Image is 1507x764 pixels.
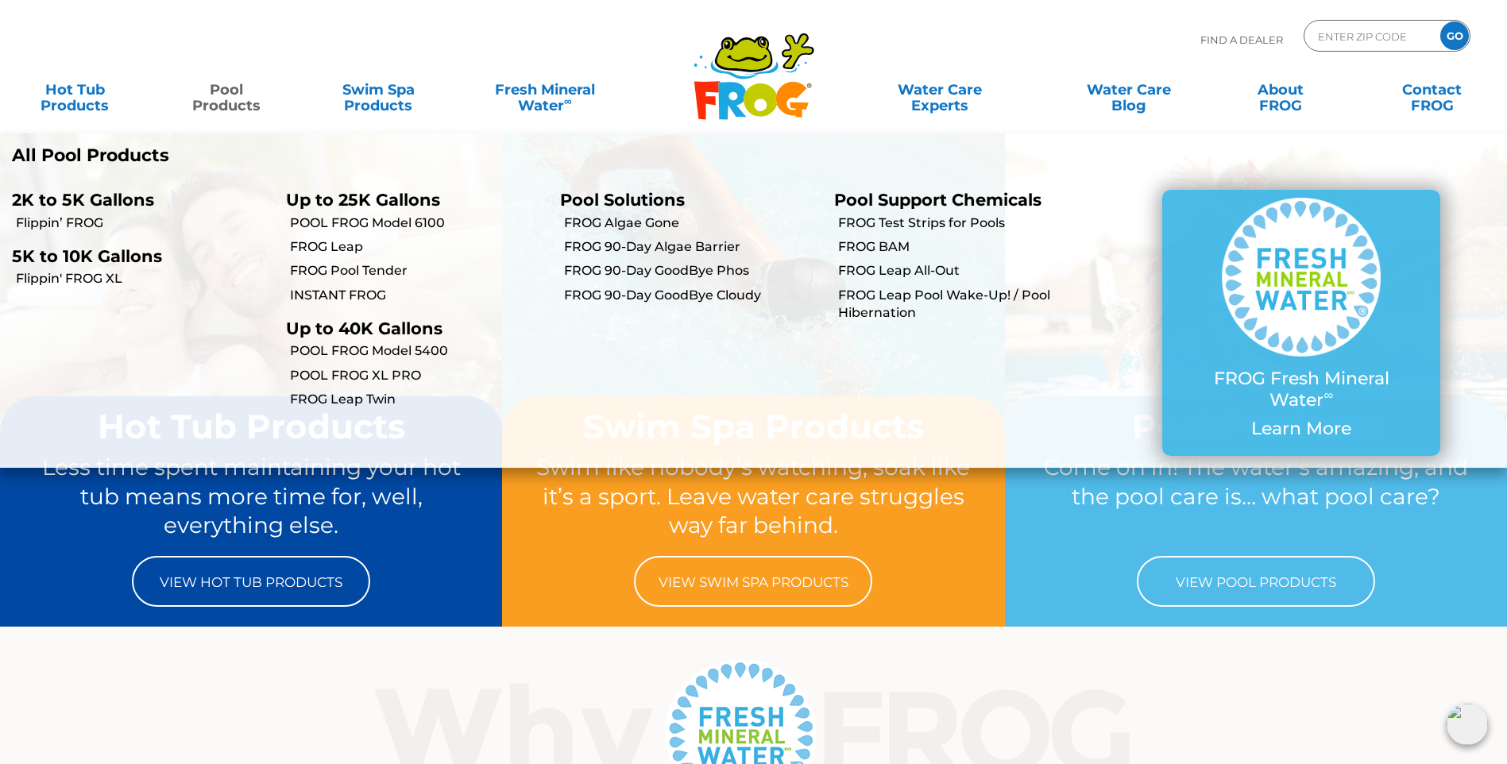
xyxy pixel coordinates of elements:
p: Find A Dealer [1200,20,1283,60]
a: FROG Leap [290,238,548,256]
sup: ∞ [1323,387,1333,403]
a: All Pool Products [12,145,742,166]
p: Learn More [1194,419,1408,439]
p: Pool Support Chemicals [834,190,1084,210]
a: PoolProducts [168,74,286,106]
a: FROG Pool Tender [290,262,548,280]
a: Swim SpaProducts [319,74,438,106]
a: Water CareBlog [1069,74,1188,106]
a: FROG Leap All-Out [838,262,1096,280]
a: Pool Solutions [560,190,685,210]
p: Up to 25K Gallons [286,190,536,210]
a: INSTANT FROG [290,287,548,304]
input: GO [1440,21,1469,50]
img: openIcon [1447,704,1488,745]
a: ContactFROG [1373,74,1491,106]
a: Flippin' FROG XL [16,270,274,287]
sup: ∞ [564,95,572,107]
a: FROG 90-Day GoodBye Cloudy [564,287,822,304]
a: POOL FROG Model 6100 [290,214,548,232]
a: FROG Algae Gone [564,214,822,232]
a: POOL FROG XL PRO [290,367,548,384]
a: Hot TubProducts [16,74,134,106]
a: FROG 90-Day GoodBye Phos [564,262,822,280]
a: POOL FROG Model 5400 [290,342,548,360]
a: FROG Fresh Mineral Water∞ Learn More [1194,198,1408,447]
p: Up to 40K Gallons [286,318,536,338]
a: Flippin’ FROG [16,214,274,232]
a: FROG BAM [838,238,1096,256]
a: Fresh MineralWater∞ [471,74,619,106]
a: View Swim Spa Products [634,556,872,607]
input: Zip Code Form [1316,25,1424,48]
a: Water CareExperts [844,74,1036,106]
p: 2K to 5K Gallons [12,190,262,210]
a: FROG 90-Day Algae Barrier [564,238,822,256]
p: Less time spent maintaining your hot tub means more time for, well, everything else. [30,453,472,540]
a: FROG Leap Twin [290,391,548,408]
a: AboutFROG [1221,74,1339,106]
p: Swim like nobody’s watching, soak like it’s a sport. Leave water care struggles way far behind. [532,453,974,540]
a: View Pool Products [1137,556,1375,607]
p: 5K to 10K Gallons [12,246,262,266]
a: FROG Leap Pool Wake-Up! / Pool Hibernation [838,287,1096,322]
a: View Hot Tub Products [132,556,370,607]
p: Come on in! The water’s amazing, and the pool care is… what pool care? [1035,453,1477,540]
p: FROG Fresh Mineral Water [1194,368,1408,411]
a: FROG Test Strips for Pools [838,214,1096,232]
